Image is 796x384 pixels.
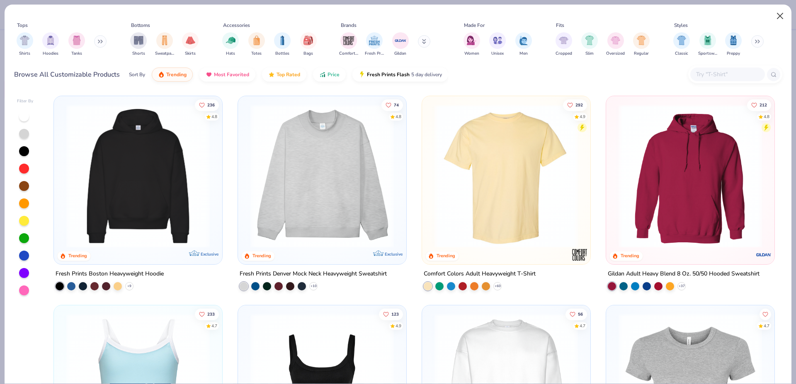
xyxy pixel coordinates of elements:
[160,36,169,45] img: Sweatpants Image
[274,32,291,57] div: filter for Bottles
[134,36,143,45] img: Shorts Image
[394,34,407,47] img: Gildan Image
[268,71,275,78] img: TopRated.gif
[678,284,684,289] span: + 37
[300,32,317,57] button: filter button
[226,36,235,45] img: Hats Image
[158,71,165,78] img: trending.gif
[392,32,409,57] button: filter button
[674,22,688,29] div: Styles
[208,103,215,107] span: 236
[278,36,287,45] img: Bottles Image
[725,32,742,57] button: filter button
[391,312,399,316] span: 123
[277,71,300,78] span: Top Rated
[698,32,717,57] div: filter for Sportswear
[571,246,588,263] img: Comfort Colors logo
[515,32,532,57] div: filter for Men
[634,51,649,57] span: Regular
[467,36,476,45] img: Women Image
[17,98,34,104] div: Filter By
[214,71,249,78] span: Most Favorited
[582,104,733,248] img: e55d29c3-c55d-459c-bfd9-9b1c499ab3c6
[394,51,406,57] span: Gildan
[68,32,85,57] button: filter button
[313,68,346,82] button: Price
[727,51,740,57] span: Preppy
[606,51,625,57] span: Oversized
[199,68,255,82] button: Most Favorited
[365,32,384,57] button: filter button
[515,32,532,57] button: filter button
[575,103,583,107] span: 292
[222,32,239,57] div: filter for Hats
[729,36,738,45] img: Preppy Image
[556,32,572,57] div: filter for Cropped
[17,32,33,57] button: filter button
[398,104,550,248] img: a90f7c54-8796-4cb2-9d6e-4e9644cfe0fe
[248,32,265,57] div: filter for Totes
[430,104,582,248] img: 029b8af0-80e6-406f-9fdc-fdf898547912
[563,99,587,111] button: Like
[252,36,261,45] img: Totes Image
[240,269,387,279] div: Fresh Prints Denver Mock Neck Heavyweight Sweatshirt
[300,32,317,57] div: filter for Bags
[68,32,85,57] div: filter for Tanks
[385,251,403,257] span: Exclusive
[760,103,767,107] span: 212
[747,99,771,111] button: Like
[673,32,690,57] div: filter for Classic
[72,36,81,45] img: Tanks Image
[155,32,174,57] div: filter for Sweatpants
[725,32,742,57] div: filter for Preppy
[71,51,82,57] span: Tanks
[166,71,187,78] span: Trending
[411,70,442,80] span: 5 day delivery
[43,51,58,57] span: Hoodies
[365,32,384,57] div: filter for Fresh Prints
[556,51,572,57] span: Cropped
[14,70,120,80] div: Browse All Customizable Products
[491,51,504,57] span: Unisex
[633,32,650,57] button: filter button
[186,36,195,45] img: Skirts Image
[222,32,239,57] button: filter button
[130,32,147,57] div: filter for Shorts
[578,312,583,316] span: 56
[633,32,650,57] div: filter for Regular
[182,32,199,57] button: filter button
[489,32,506,57] div: filter for Unisex
[581,32,598,57] button: filter button
[675,51,688,57] span: Classic
[606,32,625,57] div: filter for Oversized
[464,32,480,57] div: filter for Women
[339,32,358,57] button: filter button
[42,32,59,57] button: filter button
[339,51,358,57] span: Comfort Colors
[365,51,384,57] span: Fresh Prints
[464,32,480,57] button: filter button
[580,114,585,120] div: 4.9
[396,114,401,120] div: 4.8
[493,36,502,45] img: Unisex Image
[17,22,28,29] div: Tops
[580,323,585,329] div: 4.7
[698,51,717,57] span: Sportswear
[581,32,598,57] div: filter for Slim
[396,323,401,329] div: 4.9
[764,323,769,329] div: 4.7
[585,36,594,45] img: Slim Image
[755,246,772,263] img: Gildan logo
[392,32,409,57] div: filter for Gildan
[226,51,235,57] span: Hats
[394,103,399,107] span: 74
[223,22,250,29] div: Accessories
[155,32,174,57] button: filter button
[606,32,625,57] button: filter button
[673,32,690,57] button: filter button
[152,68,193,82] button: Trending
[698,32,717,57] button: filter button
[19,51,30,57] span: Shirts
[424,269,536,279] div: Comfort Colors Adult Heavyweight T-Shirt
[208,312,215,316] span: 233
